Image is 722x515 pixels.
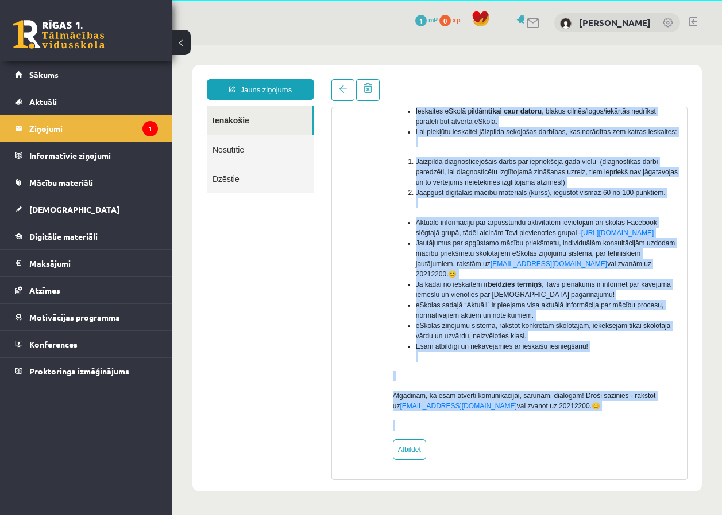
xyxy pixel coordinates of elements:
span: Ieskaites eSkolā pildām , blakus cilnēs/logos/iekārtās nedrīkst paralēli būt atvērta eSkola. [244,63,484,81]
span: Esam atbildīgi un nekavējamies ar ieskaišu iesniegšanu! [244,298,416,306]
a: Informatīvie ziņojumi [15,142,158,169]
a: Maksājumi [15,250,158,276]
a: Proktoringa izmēģinājums [15,358,158,384]
span: eSkolas ziņojumu sistēmā, rakstot konkrētam skolotājam, ieķeksējam tikai skolotāja vārdu un uzvār... [244,277,499,295]
a: Aktuāli [15,88,158,115]
span: mP [428,15,438,24]
span: Aktuālo informāciju par ārpusstundu aktivitātēm ievietojam arī skolas Facebook slēgtajā grupā, tā... [244,174,485,192]
a: [DEMOGRAPHIC_DATA] [15,196,158,223]
a: [PERSON_NAME] [579,17,651,28]
span: Konferences [29,339,78,349]
a: Mācību materiāli [15,169,158,196]
i: 1 [142,121,158,136]
span: 😊 [276,225,284,233]
a: 0 xp [439,15,466,24]
img: Roberts Homenko [560,18,572,29]
a: Rīgas 1. Tālmācības vidusskola [13,20,105,49]
a: Atzīmes [15,277,158,303]
a: Ziņojumi1 [15,115,158,142]
span: [DEMOGRAPHIC_DATA] [29,204,119,214]
a: Ienākošie [34,61,140,90]
a: Nosūtītie [34,90,141,119]
span: Mācību materiāli [29,177,93,188]
span: Sākums [29,69,59,80]
span: Jāapgūst digitālais mācību materiāls (kurss), iegūstot vismaz 60 no 100 punktiem. [244,144,493,152]
span: Ja kādai no ieskaitēm ir , Tavs pienākums ir informēt par kavējuma iemeslu un vienoties par [DEMO... [244,236,499,254]
a: Jauns ziņojums [34,34,142,55]
span: Jāizpilda diagnosticējošais darbs par iepriekšējā gada vielu (diagnostikas darbi paredzēti, lai d... [244,113,505,142]
span: 😊 [419,357,428,365]
legend: Maksājumi [29,250,158,276]
b: beidzies termiņš [315,236,369,244]
span: xp [453,15,460,24]
span: Proktoringa izmēģinājums [29,366,129,376]
a: Dzēstie [34,119,141,149]
a: [URL][DOMAIN_NAME] [409,184,482,192]
legend: Informatīvie ziņojumi [29,142,158,169]
span: Atgādinām, ka esam atvērti komunikācijai, sarunām, dialogam! Droši sazinies - rakstot uz vai zvan... [221,347,484,365]
a: [EMAIL_ADDRESS][DOMAIN_NAME] [227,357,344,365]
span: Aktuāli [29,96,57,107]
a: Atbildēt [221,395,254,415]
span: 1 [415,15,427,26]
b: tikai caur datoru [316,63,369,71]
a: Konferences [15,331,158,357]
a: Sākums [15,61,158,88]
span: 0 [439,15,451,26]
a: Digitālie materiāli [15,223,158,249]
a: [EMAIL_ADDRESS][DOMAIN_NAME] [318,215,435,223]
span: Digitālie materiāli [29,231,98,241]
a: Motivācijas programma [15,304,158,330]
span: Jautājumus par apgūstamo mācību priekšmetu, individuālām konsultācijām uzdodam mācību priekšmetu ... [244,194,503,233]
span: Lai piekļūtu ieskaitei jāizpilda sekojošas darbības, kas norādītas zem katras ieskaites: [244,83,505,91]
span: eSkolas sadaļā “Aktuāli” ir pieejama visa aktuālā informācija par mācību procesu, normatīvajiem a... [244,256,492,275]
span: Atzīmes [29,285,60,295]
a: 1 mP [415,15,438,24]
legend: Ziņojumi [29,115,158,142]
span: Motivācijas programma [29,312,120,322]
